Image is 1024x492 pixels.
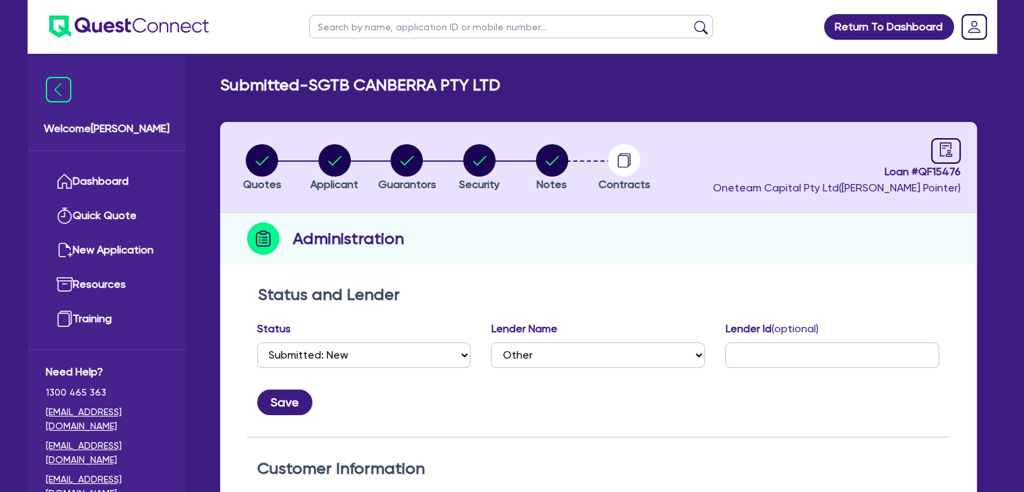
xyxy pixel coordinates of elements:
span: 1300 465 363 [46,386,168,400]
span: Need Help? [46,364,168,380]
label: Status [257,321,291,337]
span: Welcome [PERSON_NAME] [44,121,170,137]
a: Dashboard [46,164,168,199]
span: Oneteam Capital Pty Ltd ( [PERSON_NAME] Pointer ) [713,181,961,194]
h2: Submitted - SGTB CANBERRA PTY LTD [220,75,500,95]
button: Notes [535,144,569,193]
h2: Customer Information [257,459,940,479]
a: Quick Quote [46,199,168,233]
a: [EMAIL_ADDRESS][DOMAIN_NAME] [46,405,168,433]
button: Applicant [310,144,359,193]
button: Save [257,390,312,415]
span: Guarantors [378,178,436,191]
img: new-application [57,242,73,258]
span: (optional) [771,322,818,335]
span: Loan # QF15476 [713,164,961,180]
a: Return To Dashboard [824,14,954,40]
img: quest-connect-logo-blue [49,16,209,38]
img: resources [57,276,73,293]
label: Lender Id [725,321,818,337]
img: icon-menu-close [46,77,71,102]
img: quick-quote [57,208,73,224]
span: Quotes [243,178,281,191]
h2: Status and Lender [258,285,939,305]
button: Quotes [242,144,282,193]
a: Dropdown toggle [957,9,992,44]
label: Lender Name [491,321,557,337]
button: Contracts [598,144,651,193]
span: audit [938,142,953,157]
button: Security [458,144,500,193]
span: Applicant [310,178,358,191]
h2: Administration [293,226,404,251]
a: Training [46,302,168,336]
img: step-icon [247,222,279,255]
button: Guarantors [377,144,436,193]
a: New Application [46,233,168,268]
a: Resources [46,268,168,302]
span: Contracts [599,178,650,191]
span: Notes [537,178,567,191]
a: [EMAIL_ADDRESS][DOMAIN_NAME] [46,439,168,467]
img: training [57,311,73,327]
span: Security [459,178,500,191]
input: Search by name, application ID or mobile number... [309,15,713,38]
